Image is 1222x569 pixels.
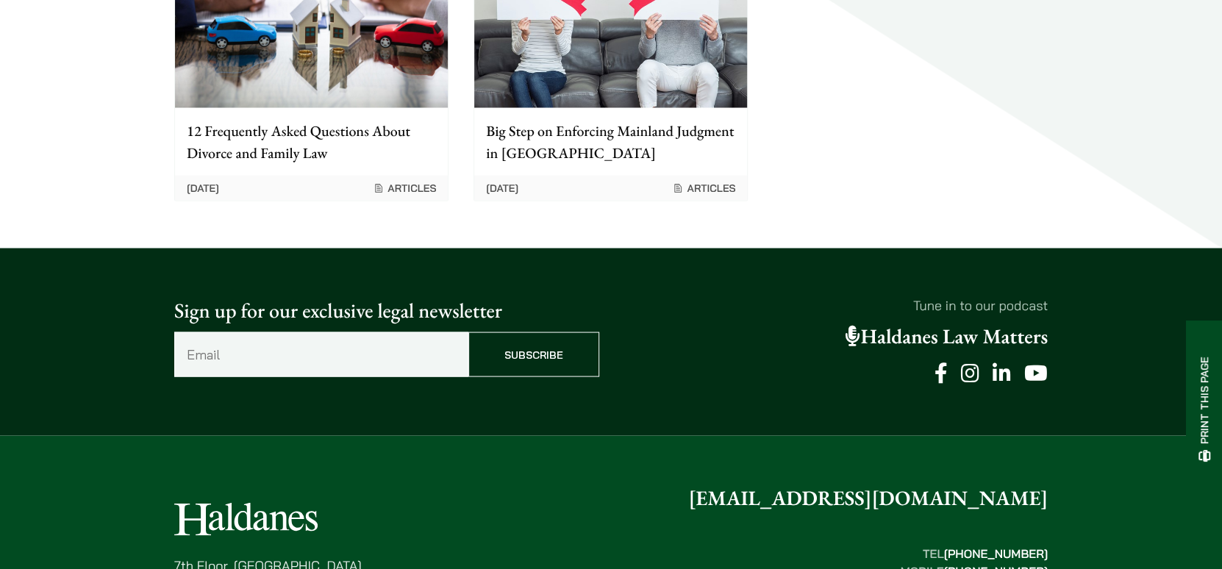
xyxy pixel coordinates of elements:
[174,502,318,535] img: Logo of Haldanes
[373,181,436,194] span: Articles
[845,323,1048,349] a: Haldanes Law Matters
[174,332,468,376] input: Email
[486,119,735,163] p: Big Step on Enforcing Mainland Judgment in [GEOGRAPHIC_DATA]
[688,484,1048,511] a: [EMAIL_ADDRESS][DOMAIN_NAME]
[943,545,1048,560] mark: [PHONE_NUMBER]
[187,119,436,163] p: 12 Frequently Asked Questions About Divorce and Family Law
[672,181,735,194] span: Articles
[468,332,599,376] input: Subscribe
[623,295,1048,315] p: Tune in to our podcast
[174,295,599,326] p: Sign up for our exclusive legal newsletter
[486,181,518,194] time: [DATE]
[187,181,219,194] time: [DATE]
